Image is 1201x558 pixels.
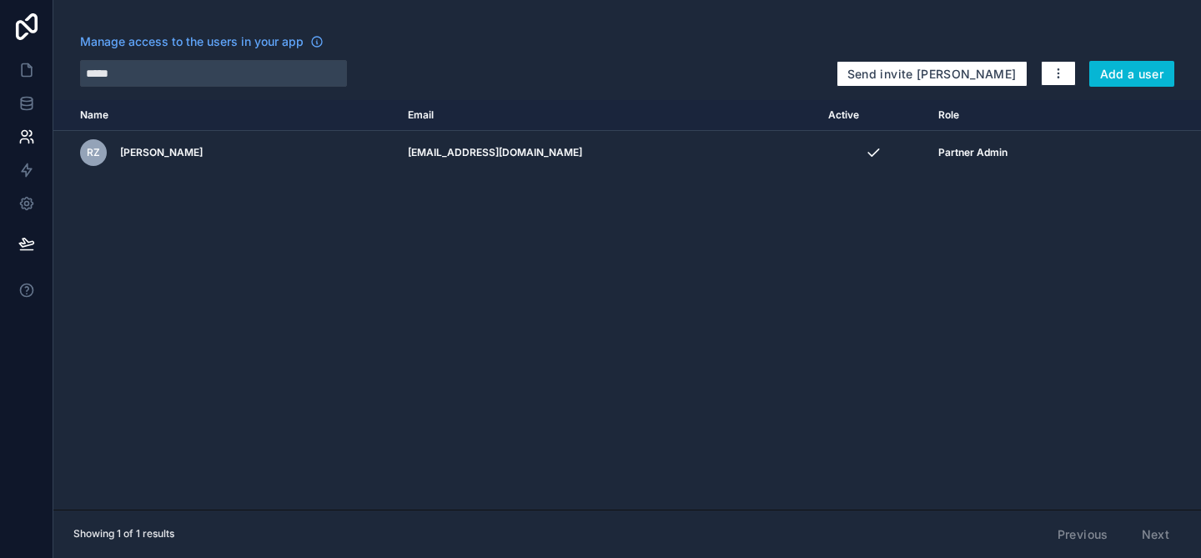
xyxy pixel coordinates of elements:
[398,100,818,131] th: Email
[80,33,324,50] a: Manage access to the users in your app
[53,100,1201,510] div: scrollable content
[80,33,304,50] span: Manage access to the users in your app
[120,146,203,159] span: [PERSON_NAME]
[938,146,1008,159] span: Partner Admin
[818,100,928,131] th: Active
[1089,61,1175,88] button: Add a user
[73,527,174,540] span: Showing 1 of 1 results
[87,146,100,159] span: RZ
[837,61,1028,88] button: Send invite [PERSON_NAME]
[398,131,818,175] td: [EMAIL_ADDRESS][DOMAIN_NAME]
[928,100,1121,131] th: Role
[53,100,398,131] th: Name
